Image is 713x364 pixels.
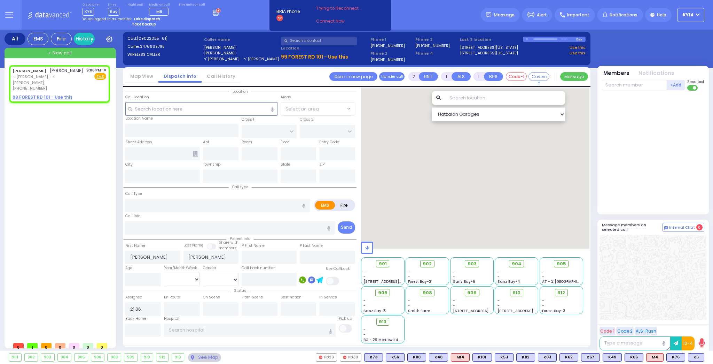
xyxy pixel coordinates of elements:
[603,69,629,77] button: Members
[242,243,265,249] label: P First Name
[460,45,518,51] a: [STREET_ADDRESS][US_STATE]
[687,84,698,91] label: Turn off text
[370,37,413,43] span: Phone 1
[542,303,544,308] span: -
[319,162,324,167] label: ZIP
[183,243,203,248] label: Last Name
[484,72,503,81] button: BUS
[407,353,426,362] div: K88
[125,116,153,121] label: Location Name
[326,266,350,272] label: Use Callback
[226,236,254,241] span: Patient info
[696,224,703,230] span: 0
[338,221,355,234] button: Send
[669,225,695,230] span: Internal Chat
[379,72,405,81] button: Transfer call
[646,353,664,362] div: ALS
[193,151,198,157] span: Other building occupants
[86,68,101,73] span: 9:06 PM
[497,303,500,308] span: -
[83,3,100,7] label: Dispatcher
[468,260,477,267] span: 903
[285,106,319,113] span: Select an area
[13,94,72,100] u: 99 FOREST RD 101 - Use this
[125,94,149,100] label: Call Location
[497,274,500,279] span: -
[657,12,666,18] span: Help
[677,8,704,22] button: KY14
[13,68,46,74] a: [PERSON_NAME]
[125,295,142,300] label: Assigned
[97,343,107,348] span: 0
[127,44,202,50] label: Caller:
[41,354,54,361] div: 903
[83,16,132,22] span: You're logged in as monitor.
[600,327,615,335] button: Code 1
[242,265,275,271] label: Call back number
[415,37,458,43] span: Phone 3
[74,33,95,45] a: History
[497,298,500,303] span: -
[363,274,366,279] span: -
[204,50,279,56] label: [PERSON_NAME]
[495,353,514,362] div: BLS
[408,268,410,274] span: -
[125,243,145,249] label: First Name
[429,353,448,362] div: BLS
[319,356,322,359] img: red-radio-icon.svg
[386,353,405,362] div: BLS
[638,69,674,77] button: Notifications
[570,50,586,56] a: Use this
[687,79,704,84] span: Send text
[319,139,339,145] label: Entry Code
[415,43,450,48] label: [PHONE_NUMBER]
[453,274,455,279] span: -
[158,73,202,79] a: Dispatch info
[156,354,169,361] div: 912
[203,295,220,300] label: On Scene
[204,45,279,51] label: [PERSON_NAME]
[363,298,366,303] span: -
[25,354,38,361] div: 902
[229,184,252,190] span: Call type
[542,308,565,313] span: Forest Bay-3
[460,50,518,56] a: [STREET_ADDRESS][US_STATE]
[125,191,142,197] label: Call Type
[50,68,83,74] span: [PERSON_NAME]
[242,295,263,300] label: From Scene
[27,343,38,348] span: 1
[125,316,146,321] label: Back Home
[602,80,667,90] input: Search member
[557,289,565,296] span: 912
[202,73,241,79] a: Call History
[69,343,79,348] span: 0
[408,303,410,308] span: -
[666,353,685,362] div: K76
[516,353,535,362] div: BLS
[13,74,84,85] span: ר' [PERSON_NAME] - ר' [PERSON_NAME]
[51,33,72,45] div: Fire
[13,85,47,91] span: [PHONE_NUMBER]
[281,45,368,51] label: Location
[164,316,179,321] label: Hospital
[542,268,544,274] span: -
[164,265,200,271] div: Year/Month/Week/Day
[28,33,48,45] div: EMS
[415,51,458,56] span: Phone 4
[538,353,557,362] div: BLS
[5,33,25,45] div: All
[453,308,519,313] span: [STREET_ADDRESS][PERSON_NAME]
[616,327,634,335] button: Code 2
[408,308,430,313] span: Smith Farm
[363,327,366,332] span: -
[41,343,52,348] span: 0
[127,36,202,41] label: Cad:
[603,353,622,362] div: K49
[666,353,685,362] div: BLS
[335,201,354,210] label: Fire
[132,22,156,27] strong: Take backup
[379,260,387,267] span: 901
[429,353,448,362] div: K48
[363,337,402,342] span: BG - 29 Merriewold S.
[460,37,523,43] label: Last 3 location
